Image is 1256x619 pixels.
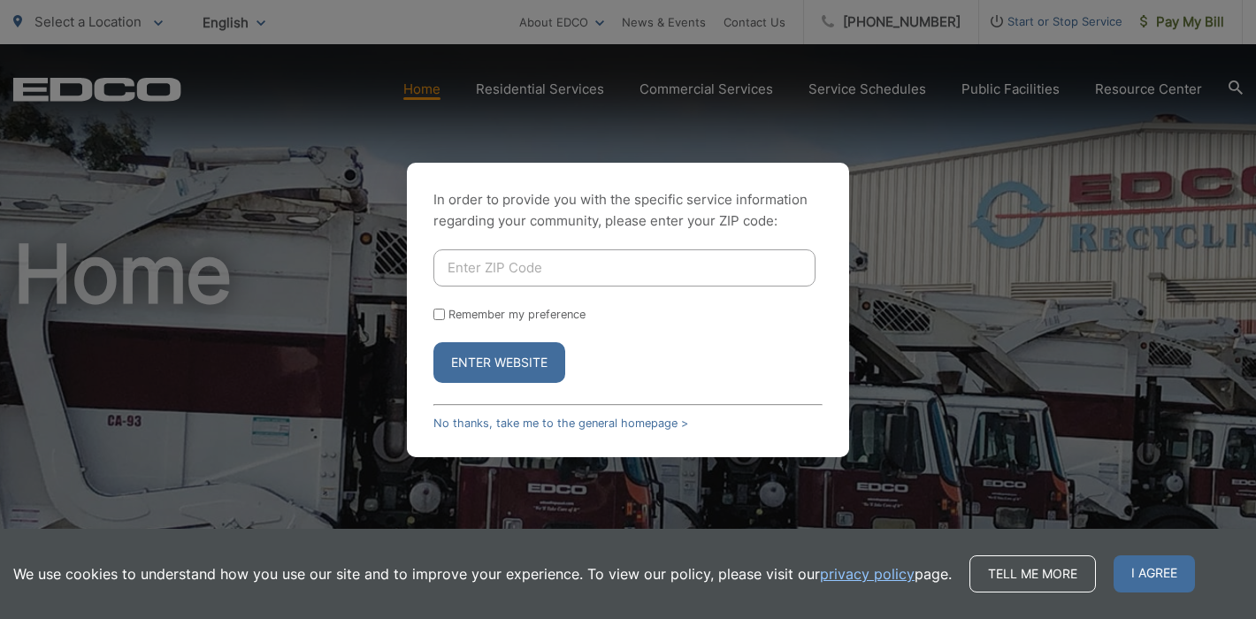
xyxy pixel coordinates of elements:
[433,416,688,430] a: No thanks, take me to the general homepage >
[448,308,586,321] label: Remember my preference
[433,342,565,383] button: Enter Website
[820,563,915,585] a: privacy policy
[433,249,816,287] input: Enter ZIP Code
[13,563,952,585] p: We use cookies to understand how you use our site and to improve your experience. To view our pol...
[969,555,1096,592] a: Tell me more
[433,189,823,232] p: In order to provide you with the specific service information regarding your community, please en...
[1114,555,1195,592] span: I agree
